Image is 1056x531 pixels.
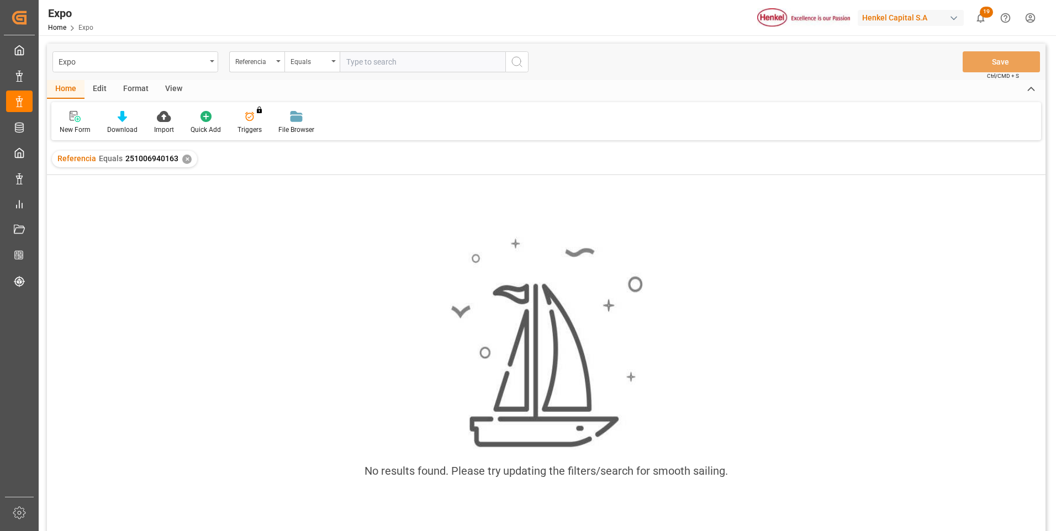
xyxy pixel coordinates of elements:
div: Referencia [235,54,273,67]
a: Home [48,24,66,31]
div: Format [115,80,157,99]
div: Expo [48,5,93,22]
div: Expo [59,54,206,68]
span: Equals [99,154,123,163]
span: Ctrl/CMD + S [987,72,1019,80]
div: Edit [85,80,115,99]
div: File Browser [278,125,314,135]
div: View [157,80,191,99]
img: smooth_sailing.jpeg [450,237,643,449]
button: open menu [52,51,218,72]
div: Henkel Capital S.A [858,10,964,26]
div: New Form [60,125,91,135]
button: Henkel Capital S.A [858,7,968,28]
div: Equals [291,54,328,67]
div: No results found. Please try updating the filters/search for smooth sailing. [365,463,728,479]
span: 251006940163 [125,154,178,163]
button: search button [505,51,529,72]
button: Save [963,51,1040,72]
button: open menu [229,51,284,72]
input: Type to search [340,51,505,72]
div: ✕ [182,155,192,164]
button: Help Center [993,6,1018,30]
div: Quick Add [191,125,221,135]
span: Referencia [57,154,96,163]
div: Home [47,80,85,99]
div: Import [154,125,174,135]
img: Henkel%20logo.jpg_1689854090.jpg [757,8,850,28]
span: 19 [980,7,993,18]
div: Download [107,125,138,135]
button: show 19 new notifications [968,6,993,30]
button: open menu [284,51,340,72]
